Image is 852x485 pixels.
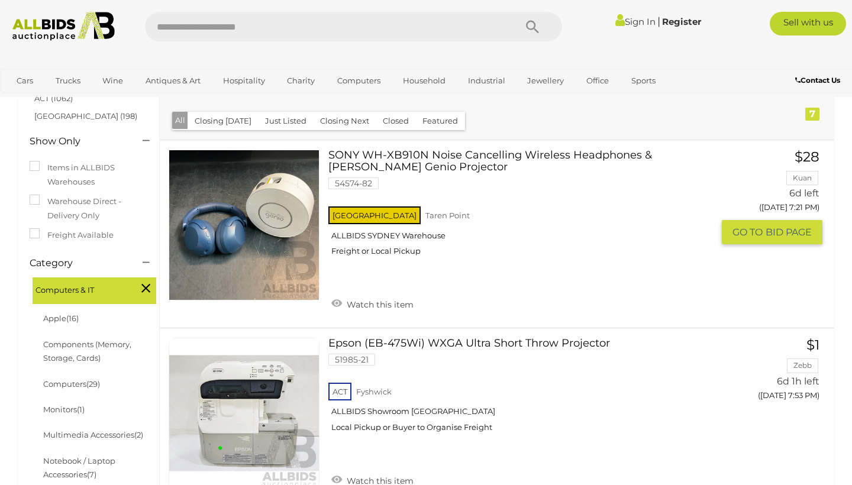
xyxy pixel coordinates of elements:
a: Sports [624,71,663,90]
span: (1) [77,405,85,414]
label: Items in ALLBIDS Warehouses [30,161,147,189]
a: Apple(16) [43,313,79,323]
a: Wine [95,71,131,90]
button: Closing Next [313,112,376,130]
a: Sign In [615,16,656,27]
a: Computers [330,71,388,90]
div: 7 [805,108,819,121]
a: Charity [279,71,322,90]
span: (2) [134,430,143,439]
span: | [657,15,660,28]
a: Monitors(1) [43,405,85,414]
a: Watch this item [328,295,417,312]
button: Closed [376,112,416,130]
button: GO TOBID PAGE [722,220,822,244]
span: (7) [87,470,96,479]
a: Computers(29) [43,379,100,389]
a: Contact Us [795,74,843,87]
a: Components (Memory, Storage, Cards) [43,339,131,363]
button: Featured [415,112,465,130]
a: Office [579,71,617,90]
img: Allbids.com.au [7,12,121,41]
span: Computers & IT [35,280,124,297]
span: $28 [795,148,819,165]
span: BID PAGE [766,226,812,238]
h4: Category [30,258,125,269]
a: Industrial [460,71,513,90]
button: Search [503,12,562,41]
a: Sell with us [770,12,846,35]
span: GO TO [732,226,766,238]
span: (16) [66,313,79,323]
a: Cars [9,71,41,90]
b: Contact Us [795,76,840,85]
a: ACT (1062) [34,93,73,103]
label: Freight Available [30,228,114,242]
span: Watch this item [344,299,414,310]
a: Multimedia Accessories(2) [43,430,143,439]
a: $28 Kuan 6d left ([DATE] 7:21 PM) GO TOBID PAGE [731,150,822,245]
button: Just Listed [258,112,314,130]
a: Epson (EB-475Wi) WXGA Ultra Short Throw Projector 51985-21 ACT Fyshwick ALLBIDS Showroom [GEOGRAP... [337,338,713,441]
a: Trucks [48,71,88,90]
a: Jewellery [519,71,572,90]
a: Household [395,71,453,90]
a: Hospitality [215,71,273,90]
label: Warehouse Direct - Delivery Only [30,195,147,222]
button: All [172,112,188,129]
a: Notebook / Laptop Accessories(7) [43,456,115,479]
a: SONY WH-XB910N Noise Cancelling Wireless Headphones & [PERSON_NAME] Genio Projector 54574-82 [GEO... [337,150,713,265]
a: $1 Zebb 6d 1h left ([DATE] 7:53 PM) [731,338,822,407]
a: [GEOGRAPHIC_DATA] [9,90,108,110]
span: $1 [806,337,819,353]
a: [GEOGRAPHIC_DATA] (198) [34,111,137,121]
span: (29) [86,379,100,389]
h4: Show Only [30,136,125,147]
a: Register [662,16,701,27]
button: Closing [DATE] [188,112,259,130]
a: Antiques & Art [138,71,208,90]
